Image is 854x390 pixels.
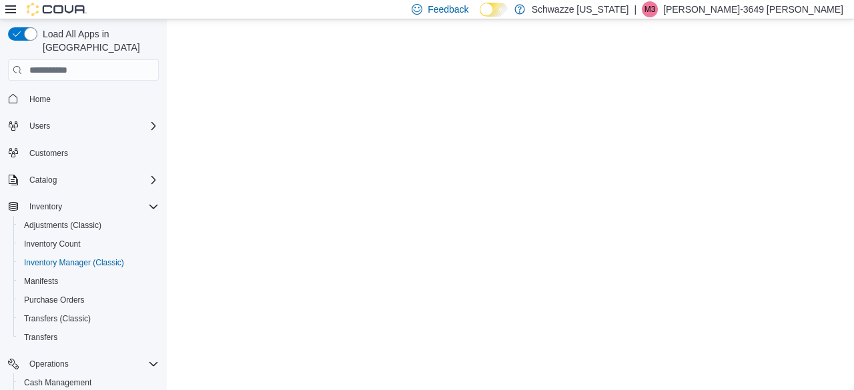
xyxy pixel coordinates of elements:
[24,239,81,249] span: Inventory Count
[645,1,656,17] span: M3
[29,201,62,212] span: Inventory
[663,1,843,17] p: [PERSON_NAME]-3649 [PERSON_NAME]
[3,355,164,373] button: Operations
[24,356,159,372] span: Operations
[13,253,164,272] button: Inventory Manager (Classic)
[19,255,159,271] span: Inventory Manager (Classic)
[24,118,159,134] span: Users
[19,236,86,252] a: Inventory Count
[3,117,164,135] button: Users
[24,276,58,287] span: Manifests
[13,291,164,309] button: Purchase Orders
[24,199,159,215] span: Inventory
[13,272,164,291] button: Manifests
[642,1,658,17] div: Michael-3649 Morefield
[24,172,159,188] span: Catalog
[3,89,164,108] button: Home
[24,295,85,305] span: Purchase Orders
[24,220,101,231] span: Adjustments (Classic)
[532,1,629,17] p: Schwazze [US_STATE]
[24,377,91,388] span: Cash Management
[24,145,73,161] a: Customers
[19,273,159,289] span: Manifests
[13,235,164,253] button: Inventory Count
[3,171,164,189] button: Catalog
[29,175,57,185] span: Catalog
[480,3,508,17] input: Dark Mode
[19,217,107,233] a: Adjustments (Classic)
[428,3,468,16] span: Feedback
[24,199,67,215] button: Inventory
[19,329,63,345] a: Transfers
[19,217,159,233] span: Adjustments (Classic)
[19,311,96,327] a: Transfers (Classic)
[19,255,129,271] a: Inventory Manager (Classic)
[19,236,159,252] span: Inventory Count
[19,311,159,327] span: Transfers (Classic)
[24,118,55,134] button: Users
[13,328,164,347] button: Transfers
[24,91,56,107] a: Home
[24,332,57,343] span: Transfers
[19,273,63,289] a: Manifests
[3,143,164,163] button: Customers
[19,292,90,308] a: Purchase Orders
[19,329,159,345] span: Transfers
[29,94,51,105] span: Home
[29,359,69,369] span: Operations
[24,90,159,107] span: Home
[27,3,87,16] img: Cova
[13,216,164,235] button: Adjustments (Classic)
[29,148,68,159] span: Customers
[24,145,159,161] span: Customers
[24,257,124,268] span: Inventory Manager (Classic)
[24,172,62,188] button: Catalog
[24,356,74,372] button: Operations
[24,313,91,324] span: Transfers (Classic)
[13,309,164,328] button: Transfers (Classic)
[3,197,164,216] button: Inventory
[37,27,159,54] span: Load All Apps in [GEOGRAPHIC_DATA]
[19,292,159,308] span: Purchase Orders
[29,121,50,131] span: Users
[634,1,636,17] p: |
